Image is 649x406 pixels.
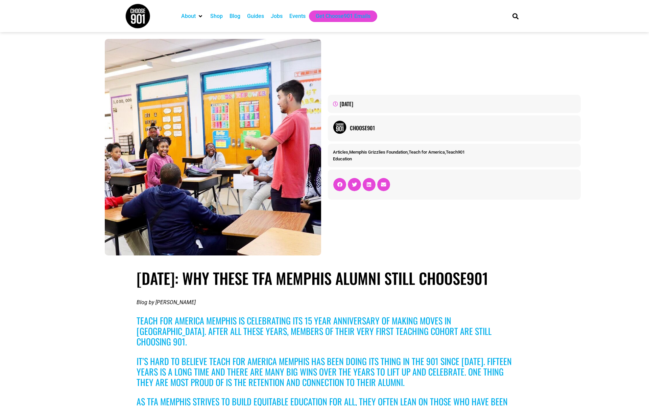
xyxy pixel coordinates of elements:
[210,12,223,20] a: Shop
[137,299,196,306] span: Blog by [PERSON_NAME]
[409,150,445,155] a: Teach for America
[289,12,306,20] a: Events
[247,12,264,20] a: Guides
[333,156,352,161] a: Education
[333,150,348,155] a: Articles
[137,269,512,287] h1: [DATE]: Why These TFA Memphis Alumni Still Choose901
[350,124,576,132] a: Choose901
[178,10,207,22] div: About
[271,12,283,20] a: Jobs
[333,120,346,134] img: Picture of Choose901
[349,150,408,155] a: Memphis Grizzlies Foundation
[137,315,512,347] h3: Teach for America Memphis is celebrating its 15 year anniversary of making moves in [GEOGRAPHIC_D...
[137,355,512,389] span: It’s hard to believe Teach For America Memphis has been doing its thing in the 901 since [DATE]. ...
[363,178,376,191] div: Share on linkedin
[230,12,240,20] a: Blog
[316,12,370,20] a: Get Choose901 Emails
[446,150,465,155] a: Teach901
[333,178,346,191] div: Share on facebook
[178,10,501,22] nav: Main nav
[340,100,353,108] time: [DATE]
[377,178,390,191] div: Share on email
[348,178,361,191] div: Share on twitter
[333,150,465,155] span: , , ,
[181,12,196,20] a: About
[510,10,521,22] div: Search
